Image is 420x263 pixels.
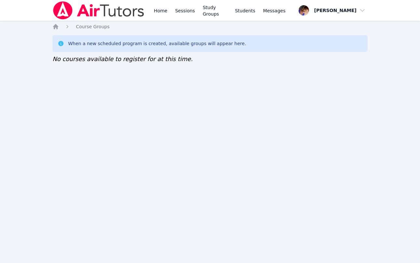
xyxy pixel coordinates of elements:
[76,24,109,29] span: Course Groups
[68,40,246,47] div: When a new scheduled program is created, available groups will appear here.
[52,23,368,30] nav: Breadcrumb
[52,1,145,19] img: Air Tutors
[52,56,193,62] span: No courses available to register for at this time.
[263,7,286,14] span: Messages
[76,23,109,30] a: Course Groups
